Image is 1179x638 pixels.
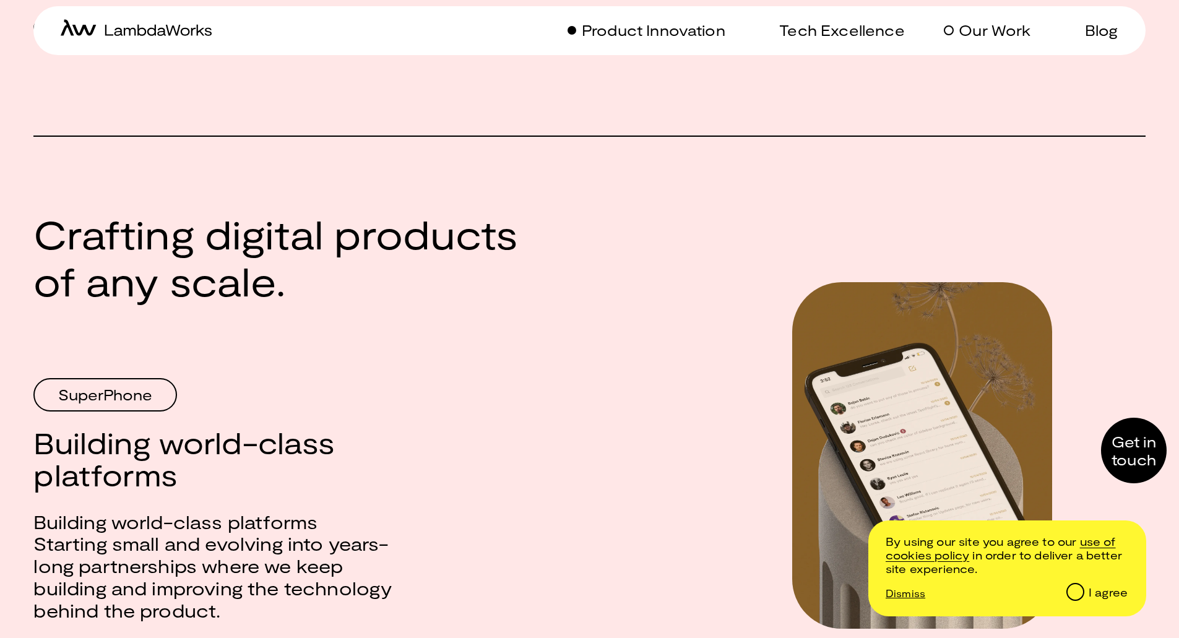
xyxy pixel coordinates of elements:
span: SuperPhone [58,387,152,402]
p: Blog [1085,21,1118,39]
a: Blog [1070,21,1118,39]
p: By using our site you agree to our in order to deliver a better site experience. [886,535,1128,575]
p: Our Work [959,21,1030,39]
a: Product Innovation [567,21,725,39]
p: Tech Excellence [779,21,904,39]
a: Our Work [944,21,1030,39]
a: Tech Excellence [764,21,904,39]
a: /cookie-and-privacy-policy [886,535,1116,562]
a: home-icon [61,19,212,41]
h2: Crafting digital products of any scale. [33,210,518,304]
p: Product Innovation [582,21,725,39]
p: Dismiss [886,587,925,599]
button: SuperPhone [33,378,177,412]
div: I agree [1089,586,1128,600]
